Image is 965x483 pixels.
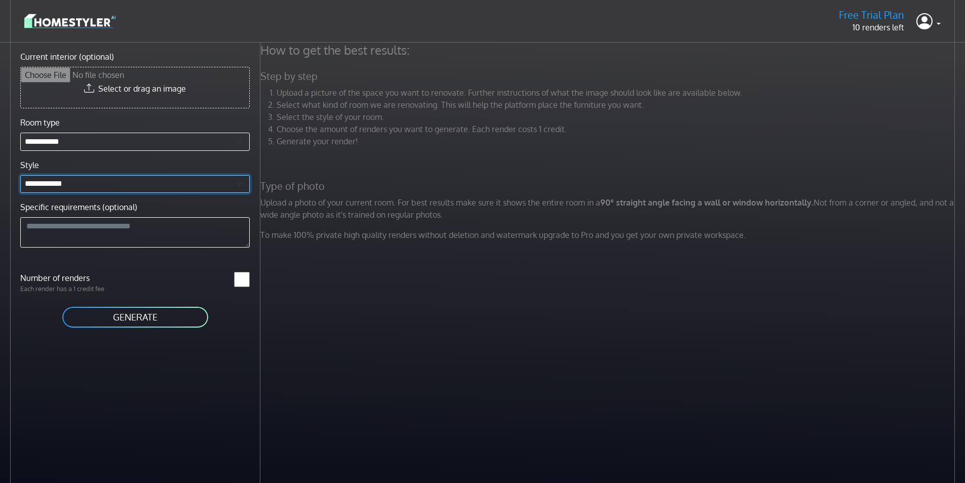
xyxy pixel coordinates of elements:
label: Style [20,159,39,171]
h5: Free Trial Plan [839,9,904,21]
li: Select the style of your room. [277,111,957,123]
p: Each render has a 1 credit fee [14,284,135,294]
label: Number of renders [14,272,135,284]
button: GENERATE [61,306,209,329]
li: Generate your render! [277,135,957,147]
p: To make 100% private high quality renders without deletion and watermark upgrade to Pro and you g... [254,229,963,241]
strong: 90° straight angle facing a wall or window horizontally. [600,197,814,208]
label: Room type [20,116,60,129]
li: Select what kind of room we are renovating. This will help the platform place the furniture you w... [277,99,957,111]
p: 10 renders left [839,21,904,33]
p: Upload a photo of your current room. For best results make sure it shows the entire room in a Not... [254,196,963,221]
li: Choose the amount of renders you want to generate. Each render costs 1 credit. [277,123,957,135]
img: logo-3de290ba35641baa71223ecac5eacb59cb85b4c7fdf211dc9aaecaaee71ea2f8.svg [24,12,115,30]
h4: How to get the best results: [254,43,963,58]
label: Specific requirements (optional) [20,201,137,213]
li: Upload a picture of the space you want to renovate. Further instructions of what the image should... [277,87,957,99]
label: Current interior (optional) [20,51,114,63]
h5: Step by step [254,70,963,83]
h5: Type of photo [254,180,963,192]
